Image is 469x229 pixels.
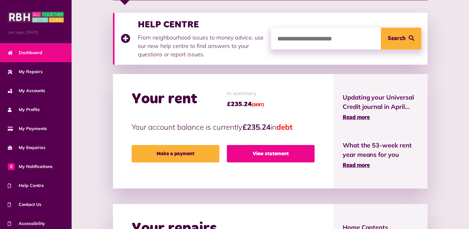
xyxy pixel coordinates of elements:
[8,30,64,35] span: Last login: [DATE]
[343,141,418,170] a: What the 53-week rent year means for you Read more
[276,122,293,132] span: debt
[8,11,64,23] img: MyRBH
[8,68,43,75] span: My Repairs
[8,106,40,113] span: My Profile
[8,49,42,56] span: Dashboard
[8,163,15,170] span: 0
[132,145,219,162] a: Make a payment
[381,28,421,49] button: Search
[343,93,418,111] span: Updating your Universal Credit journal in April...
[8,87,45,94] span: My Accounts
[132,121,315,133] p: Your account balance is currently in
[343,93,418,122] a: Updating your Universal Credit journal in April... Read more
[8,163,53,170] span: My Notifications
[8,220,45,227] span: Accessibility
[138,33,265,58] p: From neighbourhood issues to money advice, use our new help centre to find answers to your questi...
[8,144,45,151] span: My Enquiries
[343,115,370,120] span: Read more
[343,163,370,168] span: Read more
[252,103,264,107] span: (DEBT)
[388,28,406,49] span: Search
[138,19,265,30] h3: HELP CENTRE
[227,145,315,162] a: View statement
[8,201,41,208] span: Contact Us
[227,100,264,109] span: £235.24
[227,90,264,98] span: In summary
[343,141,418,159] span: What the 53-week rent year means for you
[8,182,44,189] span: Help Centre
[132,90,197,108] h2: Your rent
[8,125,47,132] span: My Payments
[242,122,270,132] strong: £235.24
